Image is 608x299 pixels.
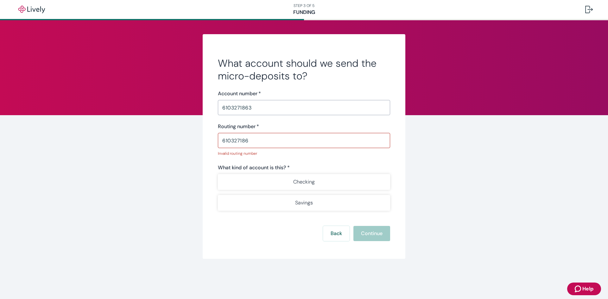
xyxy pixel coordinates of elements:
button: Checking [218,174,390,190]
label: What kind of account is this? * [218,164,290,171]
button: Zendesk support iconHelp [567,283,601,295]
svg: Zendesk support icon [575,285,582,293]
button: Log out [580,2,598,17]
label: Account number [218,90,261,97]
h2: What account should we send the micro-deposits to? [218,57,390,82]
p: Savings [295,199,313,207]
label: Routing number [218,123,259,130]
p: Invalid routing number [218,151,386,156]
span: Help [582,285,593,293]
button: Back [323,226,350,241]
p: Checking [293,178,315,186]
img: Lively [14,6,49,13]
button: Savings [218,195,390,211]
